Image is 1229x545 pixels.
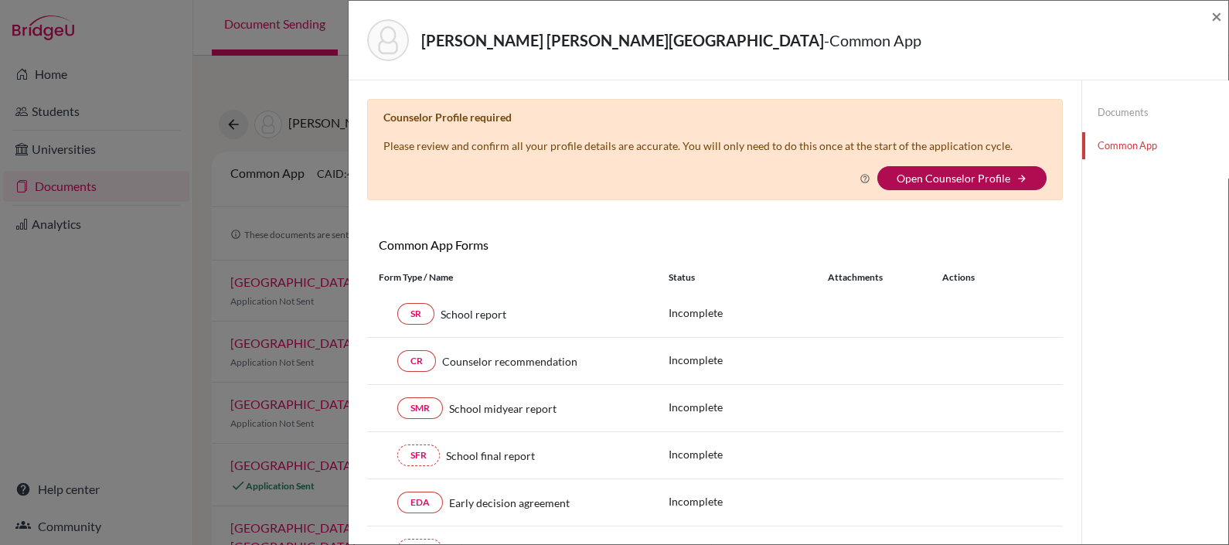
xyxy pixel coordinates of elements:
[924,271,1020,284] div: Actions
[669,493,828,509] p: Incomplete
[1211,5,1222,27] span: ×
[449,495,570,511] span: Early decision agreement
[383,138,1013,154] p: Please review and confirm all your profile details are accurate. You will only need to do this on...
[367,271,657,284] div: Form Type / Name
[1016,173,1027,184] i: arrow_forward
[421,31,824,49] strong: [PERSON_NAME] [PERSON_NAME][GEOGRAPHIC_DATA]
[442,353,577,370] span: Counselor recommendation
[828,271,924,284] div: Attachments
[824,31,921,49] span: - Common App
[446,448,535,464] span: School final report
[669,271,828,284] div: Status
[669,399,828,415] p: Incomplete
[1082,132,1228,159] a: Common App
[397,397,443,419] a: SMR
[449,400,557,417] span: School midyear report
[397,492,443,513] a: EDA
[669,446,828,462] p: Incomplete
[669,305,828,321] p: Incomplete
[1211,7,1222,26] button: Close
[441,306,506,322] span: School report
[897,172,1010,185] a: Open Counselor Profile
[383,111,512,124] b: Counselor Profile required
[367,237,715,252] h6: Common App Forms
[877,166,1047,190] button: Open Counselor Profilearrow_forward
[397,303,434,325] a: SR
[397,350,436,372] a: CR
[397,445,440,466] a: SFR
[1082,99,1228,126] a: Documents
[669,352,828,368] p: Incomplete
